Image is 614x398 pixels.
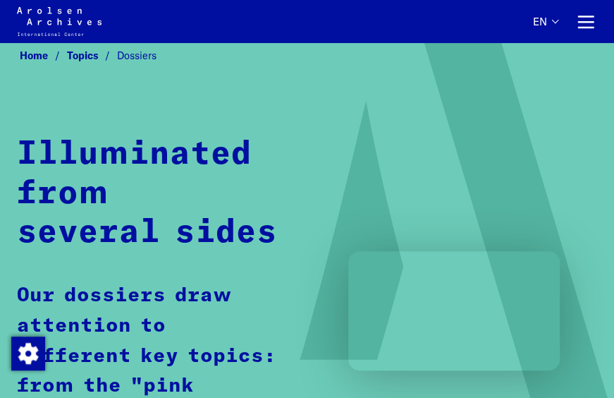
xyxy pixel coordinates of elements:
font: En [533,16,547,28]
a: Topics [67,49,117,62]
div: Change consent [11,336,44,370]
button: German, Language selection [533,16,558,42]
nav: Primary [533,7,597,36]
nav: Breadcrumb [17,46,597,67]
h1: Illuminated from several sides [17,135,283,253]
span: Dossiers [117,49,156,62]
img: Change consent [11,337,45,370]
a: Home [20,49,67,62]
